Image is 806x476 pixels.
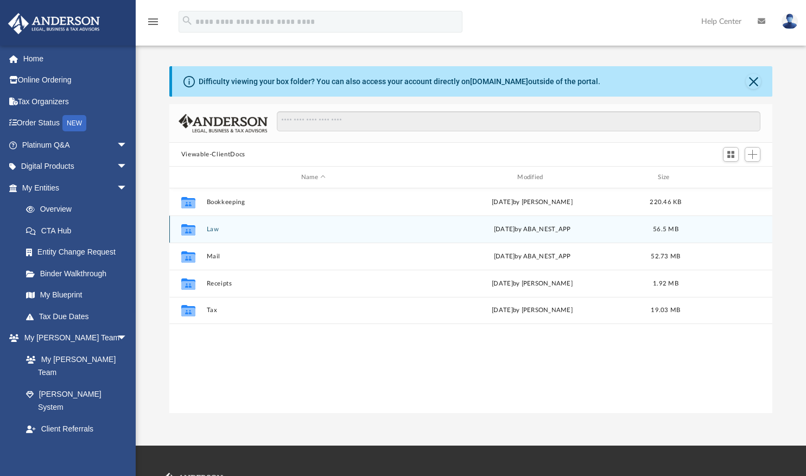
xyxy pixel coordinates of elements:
[470,77,528,86] a: [DOMAIN_NAME]
[425,225,639,234] div: [DATE] by ABA_NEST_APP
[147,21,160,28] a: menu
[117,177,138,199] span: arrow_drop_down
[425,198,639,207] div: [DATE] by [PERSON_NAME]
[8,91,144,112] a: Tax Organizers
[746,74,761,89] button: Close
[723,147,739,162] button: Switch to Grid View
[174,173,201,182] div: id
[62,115,86,131] div: NEW
[651,253,680,259] span: 52.73 MB
[650,199,681,205] span: 220.46 KB
[147,15,160,28] i: menu
[117,327,138,350] span: arrow_drop_down
[15,418,138,440] a: Client Referrals
[15,220,144,242] a: CTA Hub
[15,383,138,418] a: [PERSON_NAME] System
[15,199,144,220] a: Overview
[169,188,773,414] div: grid
[277,111,760,132] input: Search files and folders
[206,226,420,233] button: Law
[8,156,144,177] a: Digital Productsarrow_drop_down
[425,279,639,289] div: [DATE] by [PERSON_NAME]
[8,69,144,91] a: Online Ordering
[5,13,103,34] img: Anderson Advisors Platinum Portal
[181,15,193,27] i: search
[653,226,678,232] span: 56.5 MB
[8,177,144,199] a: My Entitiesarrow_drop_down
[653,281,678,287] span: 1.92 MB
[425,252,639,262] div: [DATE] by ABA_NEST_APP
[206,253,420,260] button: Mail
[8,327,138,349] a: My [PERSON_NAME] Teamarrow_drop_down
[15,242,144,263] a: Entity Change Request
[117,134,138,156] span: arrow_drop_down
[15,306,144,327] a: Tax Due Dates
[117,440,138,462] span: arrow_drop_down
[206,173,420,182] div: Name
[782,14,798,29] img: User Pic
[15,284,138,306] a: My Blueprint
[15,348,133,383] a: My [PERSON_NAME] Team
[206,307,420,314] button: Tax
[15,263,144,284] a: Binder Walkthrough
[206,199,420,206] button: Bookkeeping
[206,280,420,287] button: Receipts
[745,147,761,162] button: Add
[644,173,687,182] div: Size
[8,440,138,461] a: My Documentsarrow_drop_down
[8,112,144,135] a: Order StatusNEW
[181,150,245,160] button: Viewable-ClientDocs
[199,76,600,87] div: Difficulty viewing your box folder? You can also access your account directly on outside of the p...
[117,156,138,178] span: arrow_drop_down
[425,306,639,315] div: [DATE] by [PERSON_NAME]
[8,48,144,69] a: Home
[425,173,639,182] div: Modified
[651,307,680,313] span: 19.03 MB
[8,134,144,156] a: Platinum Q&Aarrow_drop_down
[692,173,768,182] div: id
